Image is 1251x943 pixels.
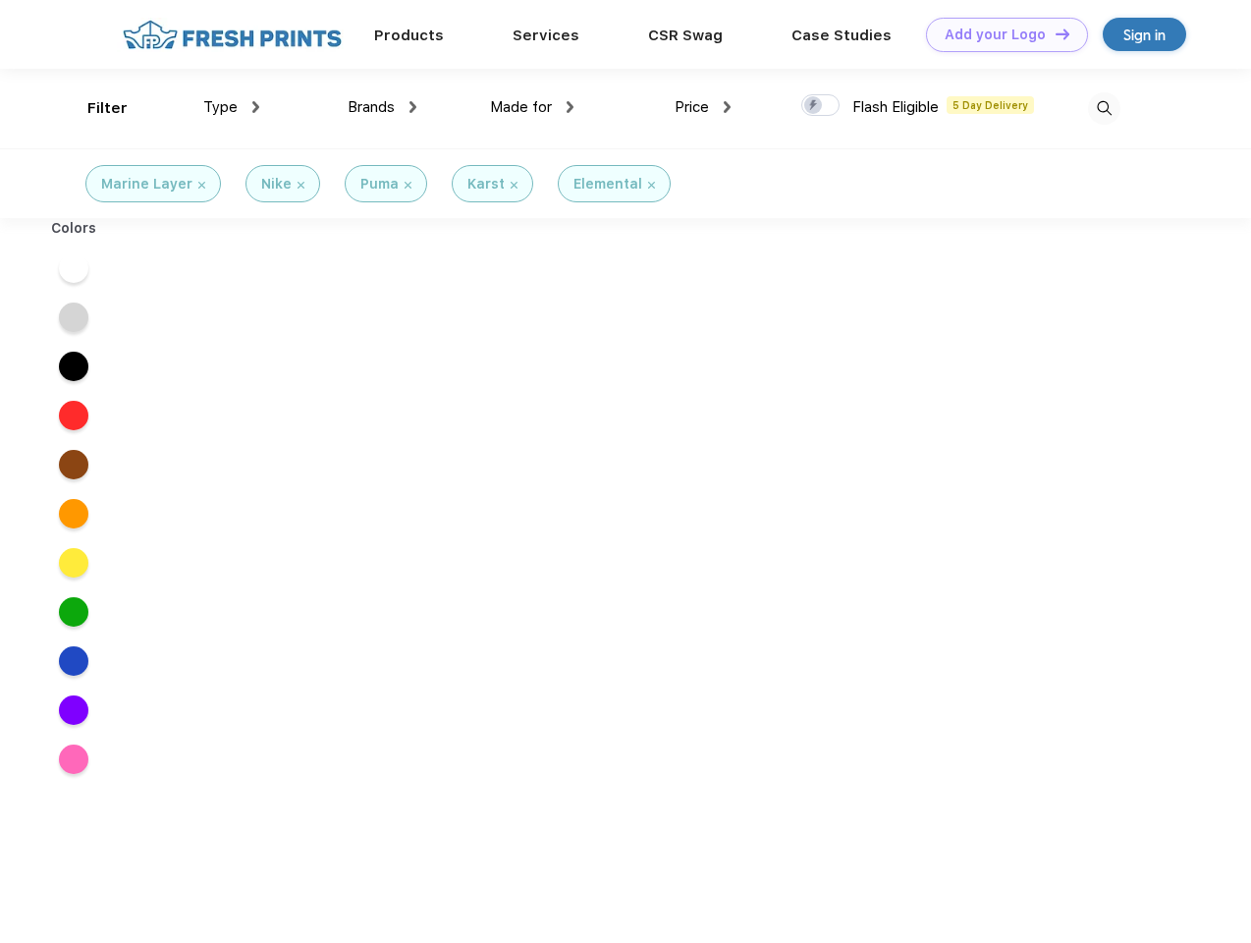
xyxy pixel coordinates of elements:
[409,101,416,113] img: dropdown.png
[852,98,939,116] span: Flash Eligible
[1088,92,1120,125] img: desktop_search.svg
[724,101,731,113] img: dropdown.png
[252,101,259,113] img: dropdown.png
[513,27,579,44] a: Services
[511,182,517,189] img: filter_cancel.svg
[648,182,655,189] img: filter_cancel.svg
[467,174,505,194] div: Karst
[117,18,348,52] img: fo%20logo%202.webp
[567,101,573,113] img: dropdown.png
[1103,18,1186,51] a: Sign in
[1056,28,1069,39] img: DT
[374,27,444,44] a: Products
[198,182,205,189] img: filter_cancel.svg
[87,97,128,120] div: Filter
[298,182,304,189] img: filter_cancel.svg
[947,96,1034,114] span: 5 Day Delivery
[573,174,642,194] div: Elemental
[36,218,112,239] div: Colors
[490,98,552,116] span: Made for
[360,174,399,194] div: Puma
[648,27,723,44] a: CSR Swag
[261,174,292,194] div: Nike
[348,98,395,116] span: Brands
[101,174,192,194] div: Marine Layer
[405,182,411,189] img: filter_cancel.svg
[675,98,709,116] span: Price
[203,98,238,116] span: Type
[1123,24,1166,46] div: Sign in
[945,27,1046,43] div: Add your Logo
